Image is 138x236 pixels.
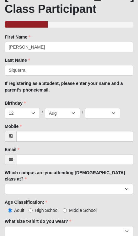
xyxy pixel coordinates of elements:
span: / [82,109,83,116]
label: Email [5,146,19,153]
input: Middle School [63,208,67,212]
label: Age Classification: [5,199,47,205]
label: Birthday [5,100,26,106]
label: What size t-shirt do you wear? [5,218,71,224]
label: First Name [5,34,30,40]
input: High School [29,208,33,212]
label: Mobile [5,123,22,129]
label: Last Name [5,57,30,63]
label: Which campus are you attending [DEMOGRAPHIC_DATA] class at? [5,170,133,182]
span: / [42,109,43,116]
span: Middle School [69,208,97,213]
span: Adult [14,208,24,213]
b: If registering as a Student, please enter your name and a parent's phone/email. [5,81,123,92]
span: High School [35,208,59,213]
input: Adult [8,208,12,212]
